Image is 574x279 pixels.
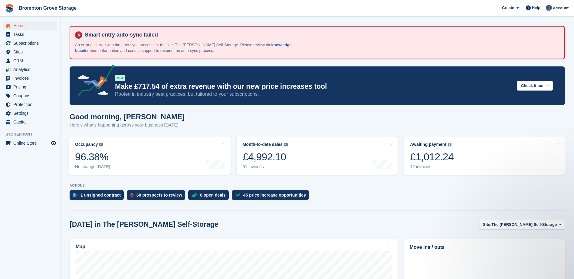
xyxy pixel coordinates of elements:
div: Awaiting payment [410,142,446,147]
a: menu [3,118,57,126]
img: price_increase_opportunities-93ffe204e8149a01c8c9dc8f82e8f89637d9d84a8eef4429ea346261dce0b2c0.svg [235,194,240,196]
button: Check it out → [517,81,553,91]
div: 1 unsigned contract [80,193,121,197]
a: menu [3,139,57,147]
p: ACTIONS [70,184,565,188]
a: Brompton Grove Storage [16,3,79,13]
div: £4,992.10 [243,151,288,163]
a: menu [3,83,57,91]
p: Rooted in industry best practices, but tailored to your subscriptions. [115,91,512,98]
a: 45 price increase opportunities [232,190,312,203]
span: Create [502,5,514,11]
div: No change [DATE] [75,164,110,169]
img: stora-icon-8386f47178a22dfd0bd8f6a31ec36ba5ce8667c1dd55bd0f319d3a0aa187defe.svg [5,4,14,13]
span: Protection [13,100,50,109]
img: price-adjustments-announcement-icon-8257ccfd72463d97f412b2fc003d46551f7dbcb40ab6d574587a9cd5c0d94... [72,65,115,99]
span: Coupons [13,91,50,100]
a: menu [3,65,57,74]
a: menu [3,48,57,56]
img: icon-info-grey-7440780725fd019a000dd9b08b2336e03edf1995a4989e88bcd33f0948082b44.svg [448,143,451,146]
a: menu [3,100,57,109]
h2: Move ins / outs [410,244,559,251]
div: 12 invoices [410,164,454,169]
span: Help [532,5,540,11]
a: menu [3,74,57,82]
span: Home [13,21,50,30]
a: 60 prospects to review [127,190,188,203]
a: menu [3,39,57,47]
h2: [DATE] in The [PERSON_NAME] Self-Storage [70,220,218,229]
h4: Smart entry auto-sync failed [82,31,559,38]
img: contract_signature_icon-13c848040528278c33f63329250d36e43548de30e8caae1d1a13099fd9432cc5.svg [73,193,77,197]
img: icon-info-grey-7440780725fd019a000dd9b08b2336e03edf1995a4989e88bcd33f0948082b44.svg [284,143,288,146]
div: 8 open deals [200,193,226,197]
a: 8 open deals [188,190,232,203]
a: Occupancy 96.38% No change [DATE] [69,136,231,175]
a: menu [3,30,57,39]
a: Awaiting payment £1,012.24 12 invoices [404,136,566,175]
div: 60 prospects to review [136,193,182,197]
span: Tasks [13,30,50,39]
a: Preview store [50,139,57,147]
p: Make £717.54 of extra revenue with our new price increases tool [115,82,512,91]
div: 51 invoices [243,164,288,169]
img: icon-info-grey-7440780725fd019a000dd9b08b2336e03edf1995a4989e88bcd33f0948082b44.svg [99,143,103,146]
div: £1,012.24 [410,151,454,163]
div: NEW [115,75,125,81]
img: prospect-51fa495bee0391a8d652442698ab0144808aea92771e9ea1ae160a38d050c398.svg [130,193,133,197]
span: Pricing [13,83,50,91]
a: menu [3,56,57,65]
a: menu [3,109,57,117]
div: 96.38% [75,151,110,163]
div: Month-to-date sales [243,142,283,147]
h1: Good morning, [PERSON_NAME] [70,113,185,121]
h2: Map [76,244,85,249]
img: deal-1b604bf984904fb50ccaf53a9ad4b4a5d6e5aea283cecdc64d6e3604feb123c2.svg [192,193,197,197]
span: Capital [13,118,50,126]
div: 45 price increase opportunities [243,193,306,197]
span: Online Store [13,139,50,147]
a: 1 unsigned contract [70,190,127,203]
img: Jo Brock [546,5,552,11]
p: An error occurred with the auto-sync process for the site: The [PERSON_NAME] Self-Storage. Please... [75,42,302,54]
a: Month-to-date sales £4,992.10 51 invoices [237,136,398,175]
span: Analytics [13,65,50,74]
p: Here's what's happening across your business [DATE] [70,122,185,129]
span: Storefront [5,131,60,137]
span: Subscriptions [13,39,50,47]
span: Settings [13,109,50,117]
div: Occupancy [75,142,98,147]
span: Sites [13,48,50,56]
span: CRM [13,56,50,65]
span: Invoices [13,74,50,82]
span: Account [553,5,569,11]
a: menu [3,91,57,100]
a: menu [3,21,57,30]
